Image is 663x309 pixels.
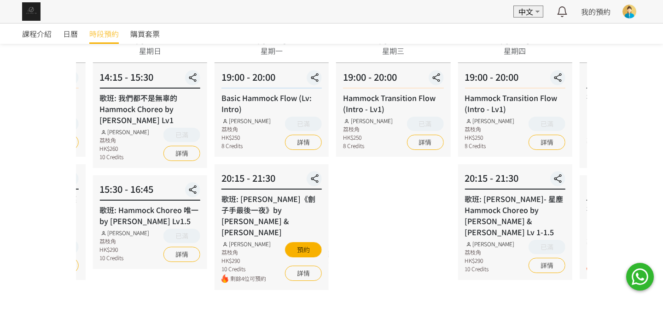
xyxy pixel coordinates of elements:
div: 荔枝角 [343,125,393,133]
img: img_61c0148bb0266 [22,2,41,21]
a: 詳情 [529,258,565,273]
span: 購買套票 [130,28,160,39]
div: Hammock Transition Flow (Intro - Lv1) [343,92,443,114]
a: 時段預約 [89,24,119,44]
div: 10 Credits [99,254,149,262]
div: 10 Credits [465,265,514,273]
a: 詳情 [41,258,78,273]
div: 歌班: [PERSON_NAME]- 星塵 Hammock Choreo by [PERSON_NAME] & [PERSON_NAME] Lv 1-1.5 [465,193,565,238]
div: 荔枝角 [465,248,514,256]
div: HK$260 [587,144,636,153]
div: 荔枝角 [465,125,514,133]
div: 8 Credits [465,142,514,150]
span: 時段預約 [89,28,119,39]
div: 09 - 14 [134,34,166,44]
div: 荔枝角 [99,136,149,144]
a: 詳情 [285,266,322,281]
div: HK$290 [99,245,149,254]
button: 已滿 [163,128,200,142]
a: 詳情 [163,247,200,262]
div: [PERSON_NAME] [99,229,149,237]
div: [PERSON_NAME] [465,240,514,248]
a: 詳情 [163,146,200,161]
button: 預約 [285,242,322,257]
div: HK$290 [587,245,636,254]
div: HK$250 [221,133,271,142]
div: 荔枝角 [587,136,636,144]
div: 歌班: [PERSON_NAME]《劊子手最後一夜》by [PERSON_NAME] & [PERSON_NAME] [221,193,322,238]
div: 星期日 [139,45,161,56]
div: 8 Credits [221,142,271,150]
div: 10 Credits [587,254,636,262]
div: 09 - 15 [256,34,288,44]
div: HK$250 [465,133,514,142]
div: 荔枝角 [221,125,271,133]
div: 10 Credits [221,265,271,273]
div: 09 - 18 [499,34,531,44]
button: 已滿 [529,117,565,131]
div: 荔枝角 [99,237,149,245]
div: Basic Hammock Flow (Lv: Intro) [221,92,322,114]
button: 已滿 [41,240,78,254]
span: 課程介紹 [22,28,52,39]
div: 09 - 17 [377,34,409,44]
span: 日曆 [63,28,78,39]
div: Hammock Transition Flow (Intro - Lv1) [465,92,565,114]
div: [PERSON_NAME] [343,117,393,125]
a: 詳情 [285,135,322,150]
a: 我的預約 [581,6,611,17]
div: 星期三 [382,45,404,56]
div: 歌班: Hammock Choreo 唯一 by [PERSON_NAME] Lv1.5 [99,204,200,226]
a: 日曆 [63,24,78,44]
a: 詳情 [41,135,78,150]
div: 15:30 - 16:45 [99,182,200,201]
div: HK$290 [465,256,514,265]
div: 8 Credits [343,142,393,150]
button: 已滿 [41,117,78,131]
button: 已滿 [407,117,443,131]
div: 20:15 - 21:30 [221,171,322,190]
div: 10 Credits [587,153,636,161]
div: 14:15 - 15:30 [99,70,200,89]
img: fire.png [587,263,593,272]
img: fire.png [221,274,228,283]
div: 歌班: 我們都不是無辜的 Hammock Choreo by [PERSON_NAME] Lv1 [99,92,200,125]
div: [PERSON_NAME] [587,229,636,237]
div: 19:00 - 20:00 [465,70,565,89]
div: [PERSON_NAME] [221,117,271,125]
div: [PERSON_NAME] [99,128,149,136]
div: [PERSON_NAME] [587,128,636,136]
a: 購買套票 [130,24,160,44]
a: 詳情 [529,135,565,150]
div: 20:15 - 21:30 [465,171,565,190]
div: HK$250 [343,133,393,142]
a: 課程介紹 [22,24,52,44]
div: [PERSON_NAME] [465,117,514,125]
div: HK$260 [99,144,149,153]
span: 剩餘4位可預約 [230,274,271,283]
button: 已滿 [529,240,565,254]
a: 詳情 [407,135,443,150]
button: 已滿 [163,229,200,243]
div: 10 Credits [99,153,149,161]
div: [PERSON_NAME] [221,240,271,248]
div: 星期一 [261,45,283,56]
div: 荔枝角 [221,248,271,256]
div: 19:00 - 20:00 [221,70,322,89]
div: HK$290 [221,256,271,265]
div: 荔枝角 [587,237,636,245]
div: 19:00 - 20:00 [343,70,443,89]
div: 星期四 [504,45,526,56]
button: 已滿 [285,117,322,131]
